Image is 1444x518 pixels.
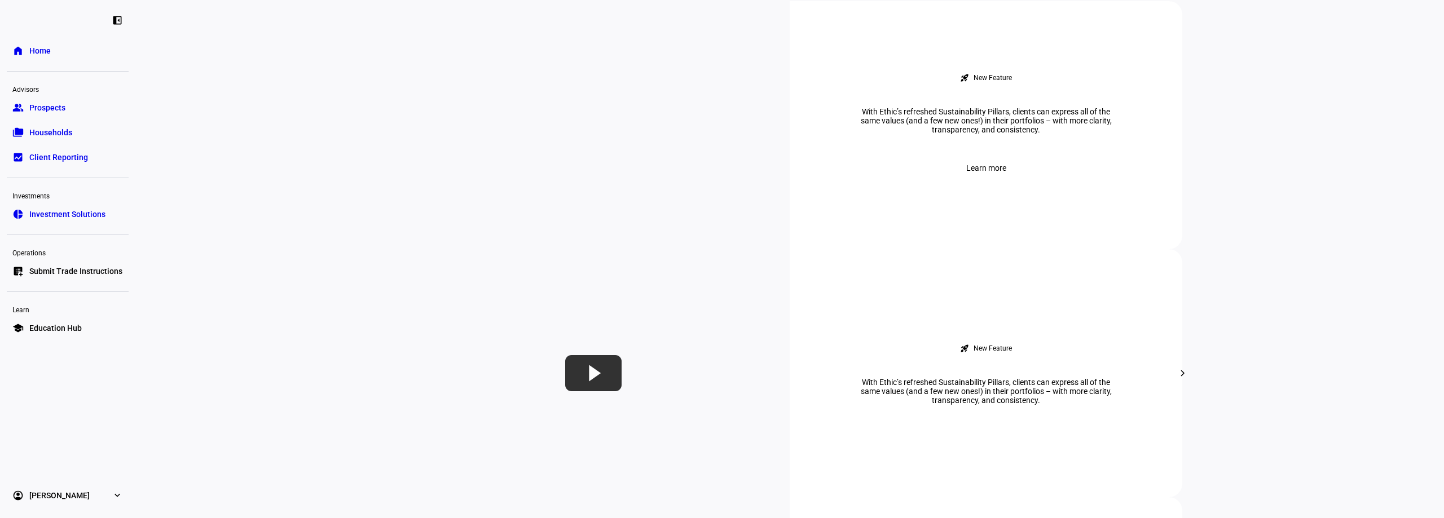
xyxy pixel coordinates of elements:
div: With Ethic’s refreshed Sustainability Pillars, clients can express all of the same values (and a ... [845,378,1127,405]
eth-mat-symbol: school [12,322,24,334]
button: Learn more [953,157,1020,179]
div: New Feature [974,73,1012,82]
a: folder_copyHouseholds [7,121,129,144]
mat-icon: chevron_right [1176,366,1190,380]
eth-mat-symbol: expand_more [112,490,123,501]
div: New Feature [974,344,1012,353]
eth-mat-symbol: left_panel_close [112,15,123,26]
a: homeHome [7,39,129,62]
span: [PERSON_NAME] [29,490,90,501]
div: Advisors [7,81,129,96]
div: Investments [7,187,129,203]
eth-mat-symbol: folder_copy [12,127,24,138]
eth-mat-symbol: list_alt_add [12,265,24,277]
eth-mat-symbol: home [12,45,24,56]
mat-icon: rocket_launch [960,344,969,353]
eth-mat-symbol: account_circle [12,490,24,501]
a: bid_landscapeClient Reporting [7,146,129,169]
mat-icon: rocket_launch [960,73,969,82]
eth-mat-symbol: group [12,102,24,113]
span: Client Reporting [29,152,88,163]
eth-mat-symbol: pie_chart [12,209,24,220]
span: Households [29,127,72,138]
a: groupProspects [7,96,129,119]
span: Investment Solutions [29,209,105,220]
div: Operations [7,244,129,260]
eth-mat-symbol: bid_landscape [12,152,24,163]
div: With Ethic’s refreshed Sustainability Pillars, clients can express all of the same values (and a ... [845,107,1127,134]
span: Home [29,45,51,56]
span: Learn more [966,157,1006,179]
span: Education Hub [29,322,82,334]
span: Submit Trade Instructions [29,265,122,277]
a: pie_chartInvestment Solutions [7,203,129,225]
div: Learn [7,301,129,317]
span: Prospects [29,102,65,113]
